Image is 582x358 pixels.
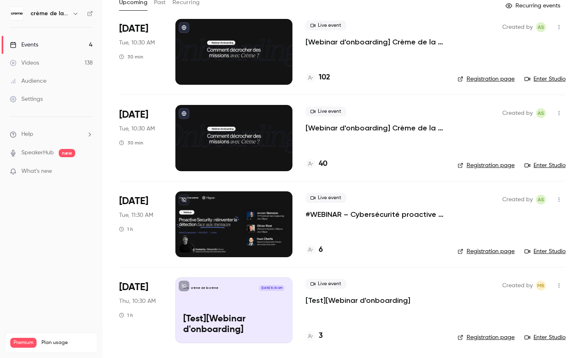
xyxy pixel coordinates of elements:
span: Alexandre Sutra [536,195,546,205]
span: Plan usage [41,339,92,346]
span: Premium [10,338,37,348]
a: Enter Studio [524,75,566,83]
h4: 102 [319,72,330,83]
div: 1 h [119,312,133,318]
span: [DATE] [119,281,148,294]
a: [Test][Webinar d'onboarding] [306,295,410,305]
a: Enter Studio [524,333,566,342]
span: AS [538,195,544,205]
span: Tue, 10:30 AM [119,125,155,133]
div: Sep 16 Tue, 10:30 AM (Europe/Madrid) [119,19,162,85]
li: help-dropdown-opener [10,130,93,139]
h4: 3 [319,330,323,342]
a: [Webinar d'onboarding] Crème de la Crème : [PERSON_NAME] & Q&A par [PERSON_NAME] [306,37,444,47]
a: 6 [306,244,323,256]
span: AS [538,22,544,32]
span: mb [537,281,545,291]
span: Created by [502,195,533,205]
span: Tue, 10:30 AM [119,39,155,47]
img: crème de la crème [10,7,23,20]
a: 102 [306,72,330,83]
div: 30 min [119,139,143,146]
span: Thu, 10:30 AM [119,297,156,305]
span: [DATE] [119,195,148,208]
span: Help [21,130,33,139]
a: Registration page [458,161,515,170]
span: Created by [502,22,533,32]
span: melanie b [536,281,546,291]
p: crème de la crème [191,286,219,290]
a: Enter Studio [524,247,566,256]
div: Events [10,41,38,49]
a: [Test][Webinar d'onboarding] crème de la crème[DATE] 10:30 AM[Test][Webinar d'onboarding] [175,277,292,343]
span: Created by [502,281,533,291]
a: 40 [306,158,327,170]
h4: 6 [319,244,323,256]
div: Sep 23 Tue, 11:30 AM (Europe/Paris) [119,191,162,257]
span: What's new [21,167,52,176]
span: new [59,149,75,157]
h4: 40 [319,158,327,170]
div: Jan 1 Thu, 10:30 AM (Europe/Paris) [119,277,162,343]
span: Live event [306,193,346,203]
a: Registration page [458,333,515,342]
span: Tue, 11:30 AM [119,211,153,219]
span: [DATE] 10:30 AM [259,285,284,291]
a: Registration page [458,75,515,83]
span: Alexandre Sutra [536,108,546,118]
a: Registration page [458,247,515,256]
span: Live event [306,279,346,289]
a: #WEBINAR – Cybersécurité proactive : une nouvelle ère pour la détection des menaces avec [PERSON_... [306,209,444,219]
p: [Test][Webinar d'onboarding] [183,314,285,335]
a: SpeakerHub [21,149,54,157]
h6: crème de la crème [30,9,69,18]
a: Enter Studio [524,161,566,170]
div: 1 h [119,226,133,232]
a: [Webinar d'onboarding] Crème de la Crème : [PERSON_NAME] & Q&A par [PERSON_NAME] [306,123,444,133]
span: Alexandre Sutra [536,22,546,32]
span: [DATE] [119,108,148,121]
div: Audience [10,77,46,85]
div: Sep 23 Tue, 10:30 AM (Europe/Madrid) [119,105,162,171]
div: 30 min [119,53,143,60]
span: Live event [306,21,346,30]
iframe: Noticeable Trigger [83,168,93,175]
div: Settings [10,95,43,103]
div: Videos [10,59,39,67]
span: Live event [306,107,346,116]
a: 3 [306,330,323,342]
span: Created by [502,108,533,118]
span: [DATE] [119,22,148,35]
span: AS [538,108,544,118]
